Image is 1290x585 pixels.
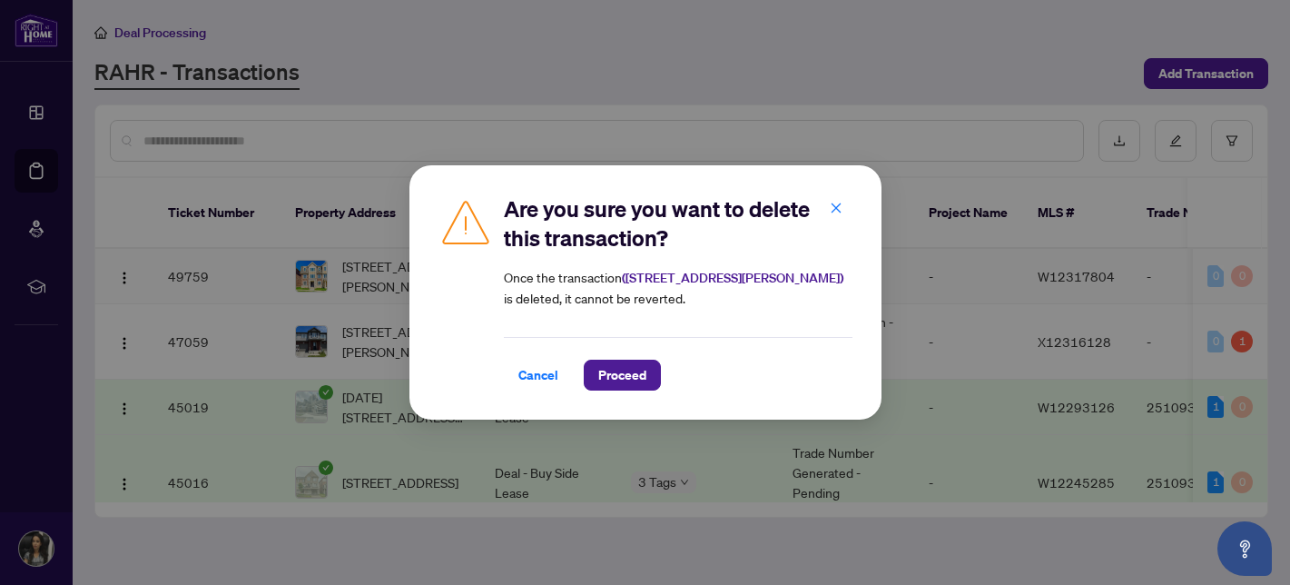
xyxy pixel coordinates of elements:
[518,361,558,390] span: Cancel
[504,194,852,253] h2: Are you sure you want to delete this transaction?
[830,202,842,214] span: close
[1217,521,1272,576] button: Open asap
[504,360,573,391] button: Cancel
[598,361,646,390] span: Proceed
[622,270,843,286] strong: ( [STREET_ADDRESS][PERSON_NAME] )
[504,267,852,308] article: Once the transaction is deleted, it cannot be reverted.
[584,360,661,391] button: Proceed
